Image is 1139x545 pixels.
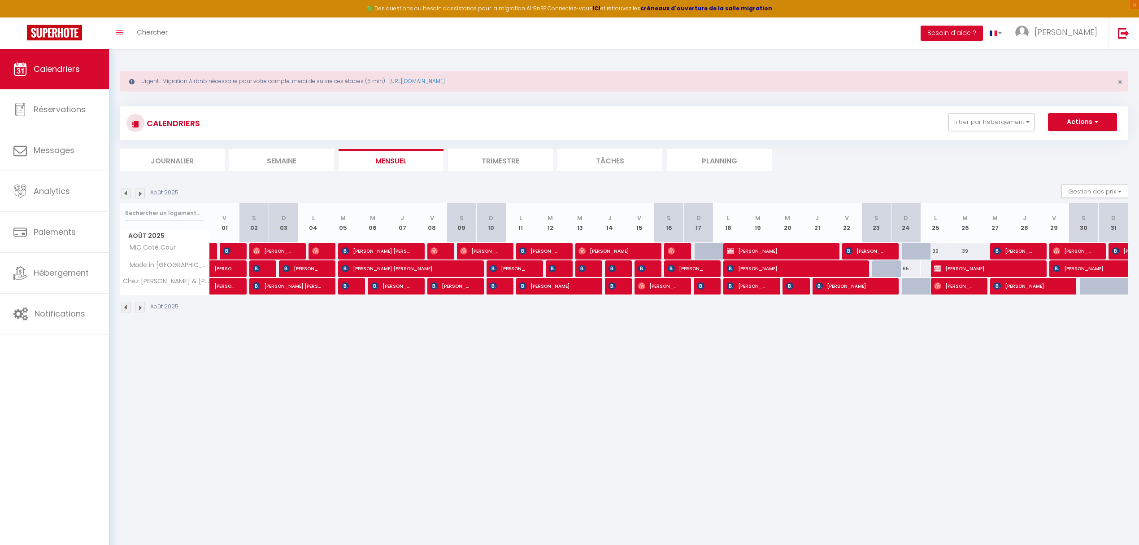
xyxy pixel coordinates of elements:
[389,77,445,85] a: [URL][DOMAIN_NAME]
[640,4,772,12] a: créneaux d'ouverture de la salle migration
[668,260,707,277] span: [PERSON_NAME]
[253,242,292,259] span: [PERSON_NAME]
[312,242,322,259] span: [PERSON_NAME]
[994,242,1033,259] span: [PERSON_NAME]
[519,277,588,294] span: [PERSON_NAME]
[861,203,891,243] th: 23
[34,185,70,197] span: Analytics
[1023,214,1026,222] abbr: J
[222,214,226,222] abbr: V
[549,260,559,277] span: [PERSON_NAME]
[358,203,387,243] th: 06
[891,203,921,243] th: 24
[548,214,553,222] abbr: M
[713,203,743,243] th: 18
[1053,242,1092,259] span: [PERSON_NAME]
[1111,214,1116,222] abbr: D
[609,277,618,294] span: [PERSON_NAME]
[1117,76,1122,88] span: ×
[370,214,375,222] abbr: M
[934,260,1033,277] span: [PERSON_NAME]
[565,203,595,243] th: 13
[592,4,600,12] a: ICI
[962,214,968,222] abbr: M
[921,26,983,41] button: Besoin d'aide ?
[921,243,950,259] div: 39
[150,303,178,311] p: Août 2025
[697,277,707,294] span: [PERSON_NAME]
[1052,214,1056,222] abbr: V
[1069,203,1099,243] th: 30
[773,203,802,243] th: 20
[387,203,417,243] th: 07
[1061,185,1128,198] button: Gestion des prix
[282,214,286,222] abbr: D
[34,145,74,156] span: Messages
[519,242,559,259] span: [PERSON_NAME]
[328,203,358,243] th: 05
[684,203,713,243] th: 17
[34,63,80,75] span: Calendriers
[430,214,434,222] abbr: V
[1010,203,1039,243] th: 28
[371,277,411,294] span: [PERSON_NAME]
[535,203,565,243] th: 12
[727,214,730,222] abbr: L
[214,255,235,272] span: [PERSON_NAME] [PERSON_NAME]
[934,277,974,294] span: [PERSON_NAME]
[608,214,612,222] abbr: J
[476,203,506,243] th: 10
[489,214,493,222] abbr: D
[578,242,648,259] span: [PERSON_NAME]
[144,113,200,133] h3: CALENDRIERS
[417,203,447,243] th: 08
[430,277,470,294] span: [PERSON_NAME] [PERSON_NAME]
[125,205,204,221] input: Rechercher un logement...
[269,203,299,243] th: 03
[1015,26,1029,39] img: ...
[137,27,168,37] span: Chercher
[150,189,178,197] p: Août 2025
[120,149,225,171] li: Journalier
[342,242,411,259] span: [PERSON_NAME] [PERSON_NAME]
[210,203,239,243] th: 01
[577,214,583,222] abbr: M
[638,277,678,294] span: [PERSON_NAME]
[1099,203,1128,243] th: 31
[283,260,322,277] span: [PERSON_NAME]
[460,214,464,222] abbr: S
[845,242,885,259] span: [PERSON_NAME]
[609,260,618,277] span: [PERSON_NAME]
[448,149,553,171] li: Trimestre
[210,278,239,295] a: [PERSON_NAME]
[239,203,269,243] th: 02
[120,229,209,242] span: Août 2025
[755,214,761,222] abbr: M
[832,203,861,243] th: 22
[816,277,885,294] span: [PERSON_NAME]
[229,149,334,171] li: Semaine
[253,277,322,294] span: [PERSON_NAME] [PERSON_NAME]
[668,242,678,259] span: [PERSON_NAME]
[340,214,346,222] abbr: M
[210,260,239,277] a: [PERSON_NAME] [PERSON_NAME]
[490,277,500,294] span: [PERSON_NAME]
[312,214,315,222] abbr: L
[874,214,878,222] abbr: S
[1082,214,1086,222] abbr: S
[430,242,440,259] span: [PERSON_NAME]
[667,149,772,171] li: Planning
[490,260,529,277] span: [PERSON_NAME]
[980,203,1010,243] th: 27
[122,260,211,270] span: Made in [GEOGRAPHIC_DATA]
[654,203,684,243] th: 16
[845,214,849,222] abbr: V
[1048,113,1117,131] button: Actions
[950,243,980,259] div: 39
[122,278,211,285] span: Chez [PERSON_NAME] & [PERSON_NAME] Canal
[727,260,855,277] span: [PERSON_NAME]
[595,203,625,243] th: 14
[35,308,85,319] span: Notifications
[223,242,233,259] span: [PERSON_NAME]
